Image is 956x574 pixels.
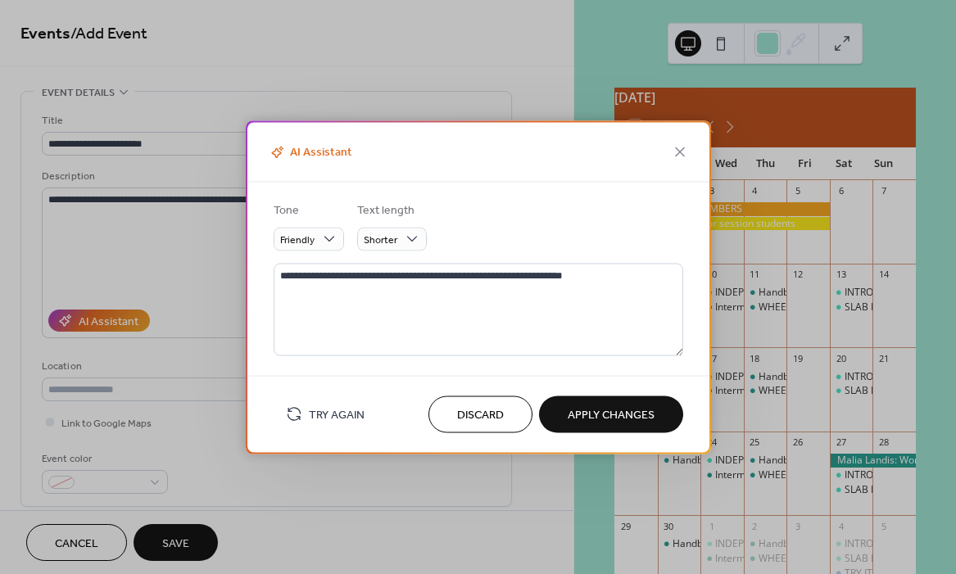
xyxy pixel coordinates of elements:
span: Apply Changes [568,407,655,424]
span: Shorter [364,231,397,250]
div: Text length [357,201,424,219]
span: Discard [457,407,504,424]
button: Apply Changes [539,395,683,432]
button: Discard [428,395,532,432]
span: Try Again [309,407,365,424]
span: Friendly [280,231,315,250]
span: AI Assistant [267,143,352,162]
div: Tone [274,201,341,219]
button: Try Again [274,400,377,427]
